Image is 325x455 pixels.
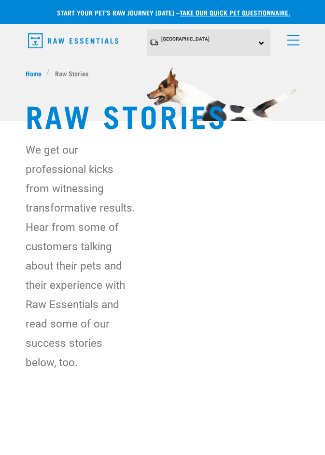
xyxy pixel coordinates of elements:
[149,39,159,46] img: van-moving.png
[161,36,210,42] span: [GEOGRAPHIC_DATA]
[283,29,300,46] a: menu
[26,68,47,78] a: Home
[180,11,290,14] a: take our quick pet questionnaire.
[26,68,300,78] nav: breadcrumbs
[26,68,42,78] span: Home
[26,98,300,132] h1: Raw Stories
[26,140,135,372] p: We get our professional kicks from witnessing transformative results. Hear from some of customers...
[28,33,118,48] img: Raw Essentials Logo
